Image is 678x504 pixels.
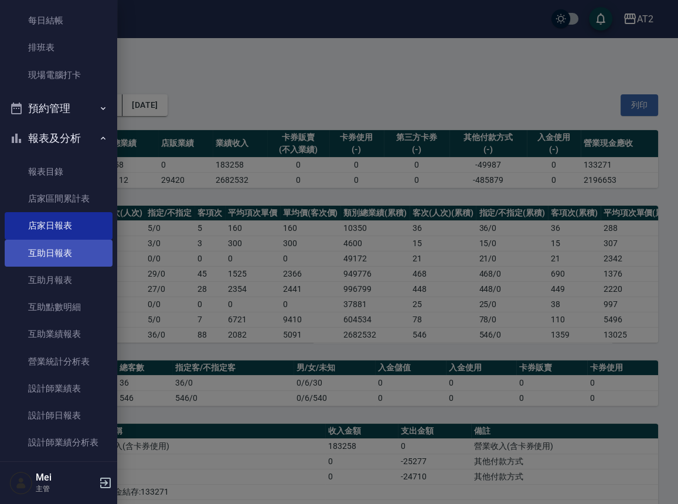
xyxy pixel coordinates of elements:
button: 預約管理 [5,93,113,124]
h5: Mei [36,472,96,483]
a: 營業統計分析表 [5,348,113,375]
a: 店家日報表 [5,212,113,239]
a: 報表目錄 [5,158,113,185]
p: 主管 [36,483,96,494]
img: Person [9,471,33,495]
a: 互助點數明細 [5,294,113,321]
a: 互助日報表 [5,240,113,267]
a: 設計師業績月報表 [5,457,113,483]
a: 排班表 [5,34,113,61]
button: 報表及分析 [5,123,113,154]
a: 設計師日報表 [5,402,113,429]
a: 互助月報表 [5,267,113,294]
a: 互助業績報表 [5,321,113,348]
a: 店家區間累計表 [5,185,113,212]
a: 設計師業績表 [5,375,113,402]
a: 設計師業績分析表 [5,429,113,456]
a: 每日結帳 [5,7,113,34]
a: 現場電腦打卡 [5,62,113,88]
